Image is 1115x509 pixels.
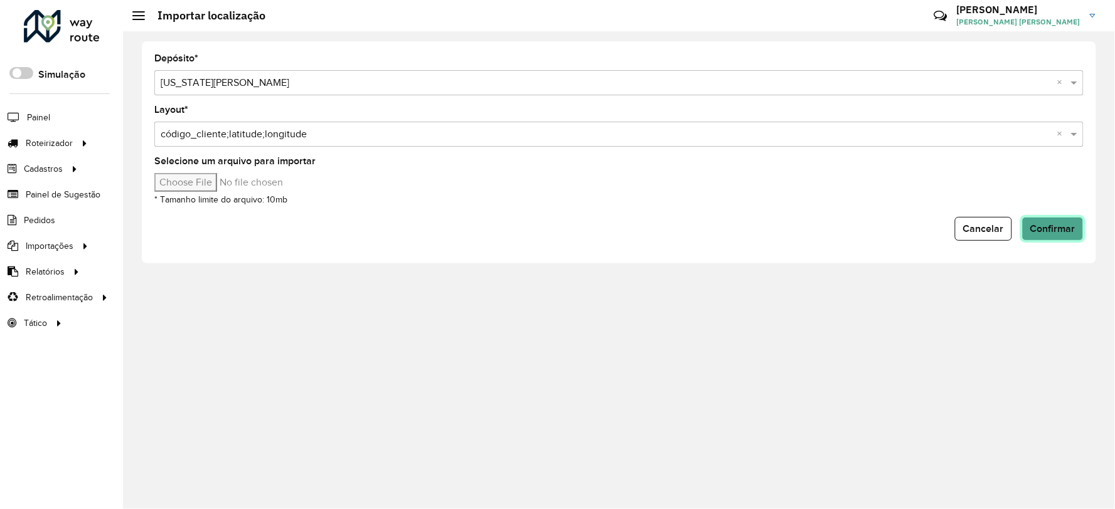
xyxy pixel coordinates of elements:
[957,16,1080,28] span: [PERSON_NAME] [PERSON_NAME]
[154,102,188,117] label: Layout
[26,239,73,253] span: Importações
[154,51,198,66] label: Depósito
[1022,217,1084,241] button: Confirmar
[1057,127,1068,142] span: Clear all
[24,162,63,176] span: Cadastros
[26,265,65,278] span: Relatórios
[24,317,47,330] span: Tático
[957,4,1080,16] h3: [PERSON_NAME]
[154,195,287,204] small: * Tamanho limite do arquivo: 10mb
[24,214,55,227] span: Pedidos
[784,4,915,38] div: Críticas? Dúvidas? Elogios? Sugestões? Entre em contato conosco!
[963,223,1004,234] span: Cancelar
[26,188,100,201] span: Painel de Sugestão
[154,154,316,169] label: Selecione um arquivo para importar
[955,217,1012,241] button: Cancelar
[26,291,93,304] span: Retroalimentação
[38,67,85,82] label: Simulação
[26,137,73,150] span: Roteirizador
[27,111,50,124] span: Painel
[1057,75,1068,90] span: Clear all
[1030,223,1075,234] span: Confirmar
[145,9,265,23] h2: Importar localização
[927,3,954,29] a: Contato Rápido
